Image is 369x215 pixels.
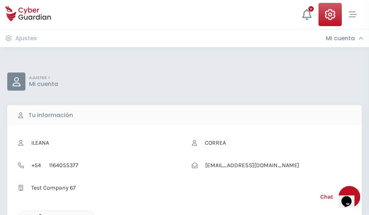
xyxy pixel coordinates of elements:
input: Teléfono [45,158,177,172]
iframe: chat widget [338,186,362,208]
span: +54 [28,158,45,172]
b: Tu información [28,111,73,120]
div: + [308,6,314,12]
h3: Mi cuenta [326,35,355,42]
p: AJUSTES > [29,75,58,80]
span: Chat [320,193,333,201]
h3: Ajustes [15,35,37,42]
div: Mi cuenta [326,35,364,42]
p: Mi cuenta [29,80,58,88]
